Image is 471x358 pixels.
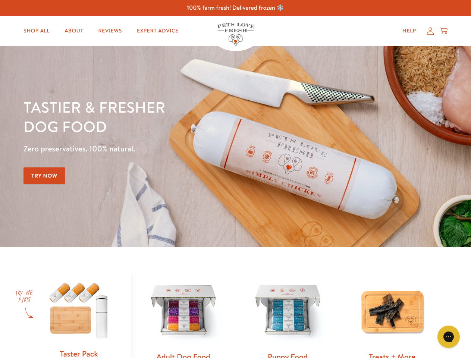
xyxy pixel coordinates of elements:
[396,23,422,38] a: Help
[23,142,306,156] p: Zero preservatives. 100% natural.
[59,23,89,38] a: About
[23,97,306,136] h1: Tastier & fresher dog food
[92,23,128,38] a: Reviews
[18,23,56,38] a: Shop All
[23,167,65,184] a: Try Now
[131,23,185,38] a: Expert Advice
[217,23,254,45] img: Pets Love Fresh
[434,323,464,351] iframe: Gorgias live chat messenger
